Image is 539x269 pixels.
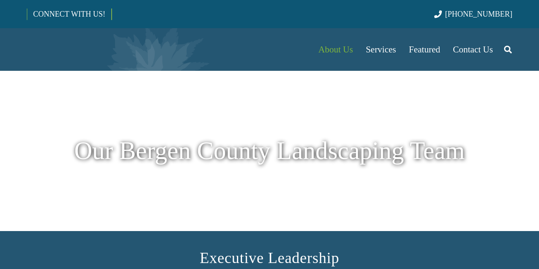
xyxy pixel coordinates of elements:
[27,132,513,170] h1: Our Bergen County Landscaping Team
[447,28,499,71] a: Contact Us
[409,44,440,55] span: Featured
[499,39,516,60] a: Search
[403,28,447,71] a: Featured
[434,10,512,18] a: [PHONE_NUMBER]
[318,44,353,55] span: About Us
[27,4,111,24] a: CONNECT WITH US!
[27,32,168,67] a: Borst-Logo
[359,28,402,71] a: Services
[453,44,493,55] span: Contact Us
[312,28,359,71] a: About Us
[366,44,396,55] span: Services
[445,10,513,18] span: [PHONE_NUMBER]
